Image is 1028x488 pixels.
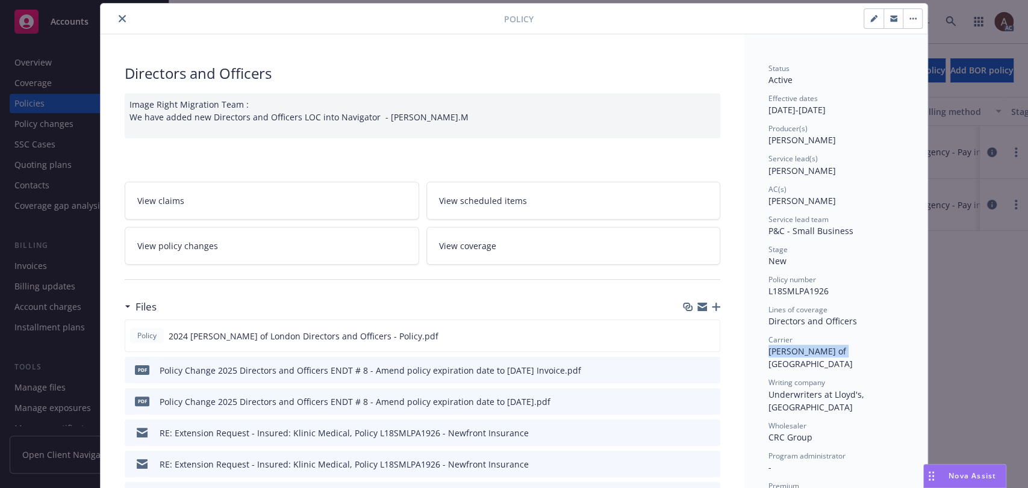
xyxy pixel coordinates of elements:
[768,274,816,285] span: Policy number
[685,364,695,377] button: download file
[768,184,787,194] span: AC(s)
[125,299,157,315] div: Files
[705,364,715,377] button: preview file
[768,225,853,236] span: P&C - Small Business
[135,365,149,374] span: pdf
[685,427,695,439] button: download file
[705,427,715,439] button: preview file
[768,451,846,461] span: Program administrator
[768,431,812,443] span: CRC Group
[768,255,787,267] span: New
[426,182,721,220] a: View scheduled items
[504,13,534,25] span: Policy
[768,462,771,473] span: -
[160,364,581,377] div: Policy Change 2025 Directors and Officers ENDT # 8 - Amend policy expiration date to [DATE] Invoi...
[685,395,695,408] button: download file
[768,421,806,431] span: Wholesaler
[439,239,496,252] span: View coverage
[169,330,438,342] span: 2024 [PERSON_NAME] of London Directors and Officers - Policy.pdf
[768,123,808,134] span: Producer(s)
[768,195,836,206] span: [PERSON_NAME]
[768,345,853,369] span: [PERSON_NAME] of [GEOGRAPHIC_DATA]
[160,458,529,471] div: RE: Extension Request - Insured: Klinic Medical, Policy L18SMLPA1926 - Newfront Insurance
[115,11,129,26] button: close
[768,335,793,345] span: Carrier
[768,285,829,297] span: L18SMLPA1926
[137,239,218,252] span: View policy changes
[923,464,1006,488] button: Nova Assist
[685,330,694,342] button: download file
[768,93,818,103] span: Effective dates
[768,315,857,327] span: Directors and Officers
[160,395,550,408] div: Policy Change 2025 Directors and Officers ENDT # 8 - Amend policy expiration date to [DATE].pdf
[768,93,903,116] div: [DATE] - [DATE]
[125,93,720,138] div: Image Right Migration Team : We have added new Directors and Officers LOC into Navigator - [PERSO...
[125,227,419,265] a: View policy changes
[705,458,715,471] button: preview file
[768,74,793,85] span: Active
[768,153,818,164] span: Service lead(s)
[125,182,419,220] a: View claims
[705,395,715,408] button: preview file
[768,244,788,255] span: Stage
[704,330,715,342] button: preview file
[924,465,939,487] div: Drag to move
[768,134,836,146] span: [PERSON_NAME]
[768,377,825,388] span: Writing company
[768,389,867,413] span: Underwriters at Lloyd's, [GEOGRAPHIC_DATA]
[768,304,827,315] span: Lines of coverage
[768,214,829,224] span: Service lead team
[949,471,996,481] span: Nova Assist
[685,458,695,471] button: download file
[426,227,721,265] a: View coverage
[137,194,184,207] span: View claims
[768,63,790,73] span: Status
[160,427,529,439] div: RE: Extension Request - Insured: Klinic Medical, Policy L18SMLPA1926 - Newfront Insurance
[125,63,720,84] div: Directors and Officers
[136,299,157,315] h3: Files
[768,165,836,176] span: [PERSON_NAME]
[439,194,527,207] span: View scheduled items
[135,397,149,406] span: pdf
[135,330,159,341] span: Policy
